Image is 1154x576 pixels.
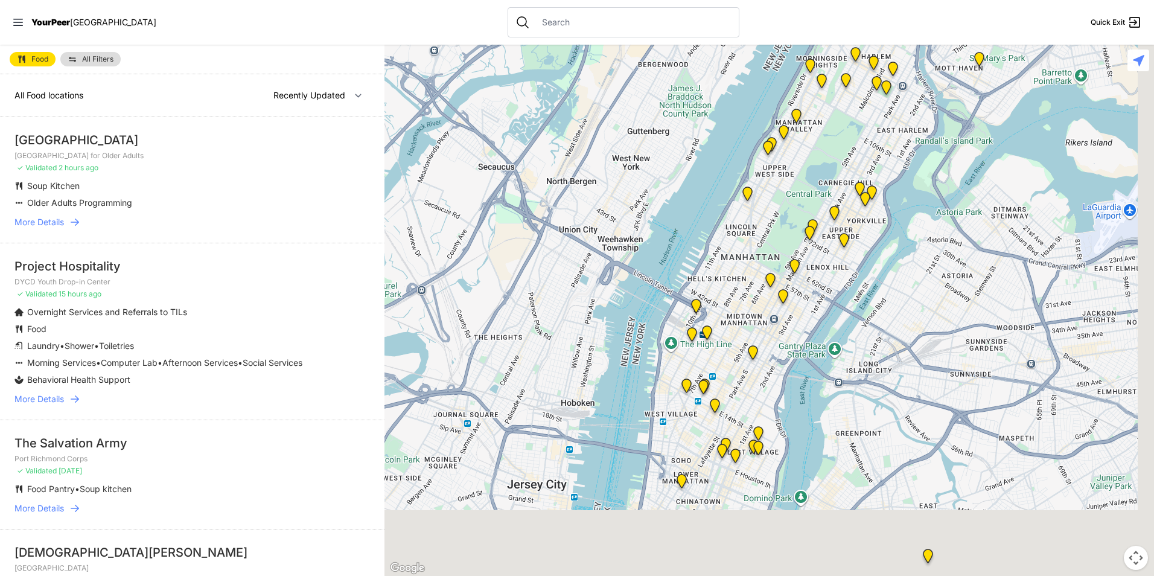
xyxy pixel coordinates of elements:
[713,433,738,462] div: Maryhouse
[684,294,709,323] div: Sylvia's Place
[695,321,719,350] div: Antonio Olivieri Drop-in Center
[60,52,121,66] a: All Filters
[691,375,716,404] div: Back of the Church
[14,258,370,275] div: Project Hospitality
[692,374,717,403] div: Church of St. Francis Xavier - Front Entrance
[14,454,370,464] p: Port Richmond Corps
[387,560,427,576] a: Open this area in Google Maps (opens a new window)
[31,17,70,27] span: YourPeer
[881,57,905,86] div: East Harlem
[59,289,101,298] span: 15 hours ago
[809,69,834,98] div: The Cathedral Church of St. John the Divine
[59,163,98,172] span: 2 hours ago
[669,469,694,498] div: Tribeca Campus/New York City Rescue Mission
[710,439,735,468] div: St. Joseph House
[60,341,65,351] span: •
[14,90,83,100] span: All Food locations
[101,357,158,368] span: Computer Lab
[771,284,795,313] div: St. Bartholomew's Community Ministry
[674,374,699,403] div: Church of the Village
[96,357,101,368] span: •
[864,71,889,100] div: Harlem
[859,181,884,210] div: Avenue Church
[27,324,46,334] span: Food
[17,289,57,298] span: ✓ Validated
[14,393,370,405] a: More Details
[27,357,96,368] span: Morning Services
[14,393,64,405] span: More Details
[14,563,370,573] p: [GEOGRAPHIC_DATA]
[14,132,370,149] div: [GEOGRAPHIC_DATA]
[14,435,370,452] div: The Salvation Army
[99,341,134,351] span: Toiletries
[703,394,727,423] div: Synagoge at Union Square
[771,120,796,149] div: Food Provider
[746,436,771,465] div: Manhattan
[535,16,732,28] input: Search
[916,544,940,573] div: Cathedral of Joy Christian Center
[14,544,370,561] div: [DEMOGRAPHIC_DATA][PERSON_NAME]
[31,56,48,63] span: Food
[27,181,80,191] span: Soup Kitchen
[741,341,765,370] div: Mainchance Adult Drop-in Center
[158,357,162,368] span: •
[59,466,82,475] span: [DATE]
[723,444,748,473] div: University Community Social Services (UCSS)
[82,56,113,63] span: All Filters
[27,374,130,385] span: Behavioral Health Support
[27,307,187,317] span: Overnight Services and Referrals to TILs
[27,484,75,494] span: Food Pantry
[10,52,56,66] a: Food
[94,341,99,351] span: •
[861,51,886,80] div: Willis Green Jr. Adult Healthcare Center
[784,104,809,133] div: Manhattan
[162,357,238,368] span: Afternoon Services
[1091,18,1125,27] span: Quick Exit
[80,484,132,494] span: Soup kitchen
[14,502,64,514] span: More Details
[70,17,156,27] span: [GEOGRAPHIC_DATA]
[756,136,780,165] div: Senior Programming
[14,216,64,228] span: More Details
[14,216,370,228] a: More Details
[834,68,858,97] div: Harlem
[14,151,370,161] p: [GEOGRAPHIC_DATA] for Older Adults
[31,19,156,26] a: YourPeer[GEOGRAPHIC_DATA]
[65,341,94,351] span: Shower
[1091,15,1142,30] a: Quick Exit
[741,435,766,464] div: Lunch in the Park
[14,277,370,287] p: DYCD Youth Drop-in Center
[27,341,60,351] span: Laundry
[75,484,80,494] span: •
[1124,546,1148,570] button: Map camera controls
[387,560,427,576] img: Google
[27,197,132,208] span: Older Adults Programming
[797,221,822,250] div: Manhattan
[17,466,57,475] span: ✓ Validated
[243,357,302,368] span: Social Services
[17,163,57,172] span: ✓ Validated
[680,322,704,351] div: Chelsea
[238,357,243,368] span: •
[14,502,370,514] a: More Details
